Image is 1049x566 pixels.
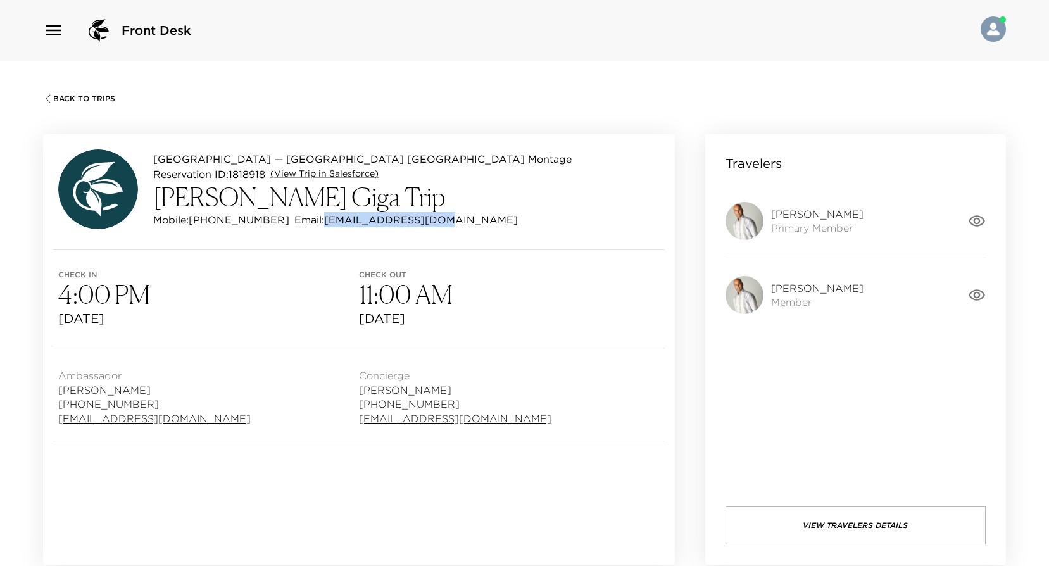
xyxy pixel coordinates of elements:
span: Primary Member [771,221,864,235]
span: Check in [58,270,359,279]
span: Ambassador [58,368,251,382]
span: Front Desk [122,22,191,39]
span: [DATE] [58,310,359,327]
button: View Travelers Details [726,506,986,544]
span: Check out [359,270,660,279]
h3: 4:00 PM [58,279,359,310]
span: Member [771,295,864,309]
p: Reservation ID: 1818918 [153,167,265,182]
a: [EMAIL_ADDRESS][DOMAIN_NAME] [359,412,551,425]
span: [PERSON_NAME] [58,383,251,397]
img: 2Q== [726,276,763,314]
span: Back To Trips [53,94,115,103]
h3: 11:00 AM [359,279,660,310]
a: [EMAIL_ADDRESS][DOMAIN_NAME] [58,412,251,425]
img: avatar.4afec266560d411620d96f9f038fe73f.svg [58,149,138,229]
img: User [981,16,1006,42]
p: [GEOGRAPHIC_DATA] — [GEOGRAPHIC_DATA] [GEOGRAPHIC_DATA] Montage [153,151,572,167]
span: [PHONE_NUMBER] [58,397,251,411]
button: Back To Trips [43,94,115,104]
img: 2Q== [726,202,763,240]
span: [PERSON_NAME] [359,383,551,397]
span: [DATE] [359,310,660,327]
p: Email: [EMAIL_ADDRESS][DOMAIN_NAME] [294,212,518,227]
span: [PERSON_NAME] [771,281,864,295]
span: [PHONE_NUMBER] [359,397,551,411]
h3: [PERSON_NAME] Giga Trip [153,182,572,212]
span: Concierge [359,368,551,382]
img: logo [84,15,114,46]
p: Mobile: [PHONE_NUMBER] [153,212,289,227]
a: (View Trip in Salesforce) [270,168,379,180]
p: Travelers [726,154,782,172]
span: [PERSON_NAME] [771,207,864,221]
